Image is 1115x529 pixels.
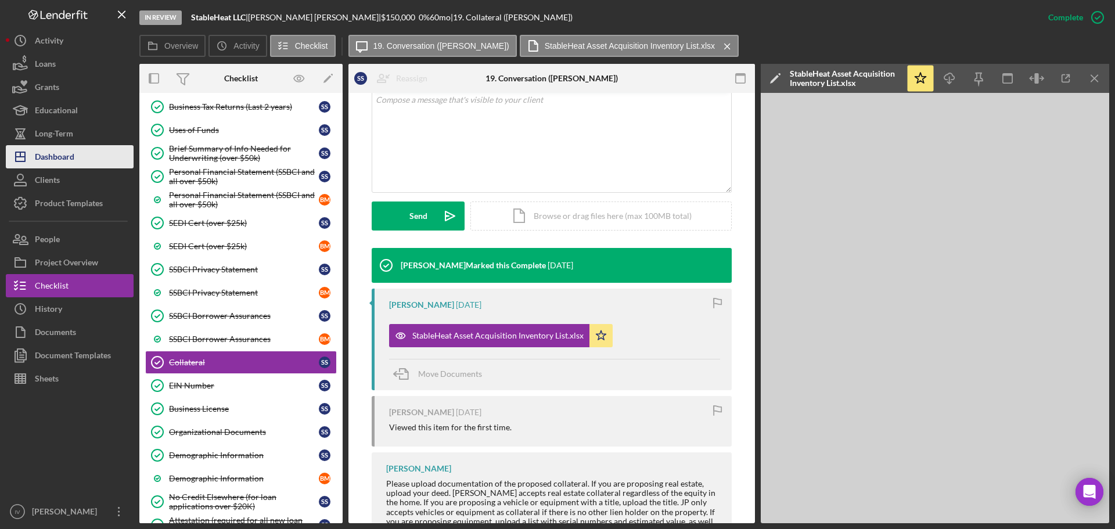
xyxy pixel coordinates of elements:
[372,201,465,231] button: Send
[373,41,509,51] label: 19. Conversation ([PERSON_NAME])
[169,381,319,390] div: EIN Number
[520,35,739,57] button: StableHeat Asset Acquisition Inventory List.xlsx
[145,118,337,142] a: Uses of FundsSS
[169,144,319,163] div: Brief Summary of Info Needed for Underwriting (over $50k)
[319,496,330,508] div: S S
[456,300,481,310] time: 2025-08-11 13:49
[145,95,337,118] a: Business Tax Returns (Last 2 years)SS
[319,310,330,322] div: S S
[191,13,248,22] div: |
[145,235,337,258] a: SEDI Cert (over $25k)BM
[319,287,330,298] div: B M
[319,333,330,345] div: B M
[191,12,246,22] b: StableHeat LLC
[145,420,337,444] a: Organizational DocumentsSS
[319,101,330,113] div: S S
[409,201,427,231] div: Send
[1076,478,1103,506] div: Open Intercom Messenger
[145,281,337,304] a: SSBCI Privacy StatementBM
[389,324,613,347] button: StableHeat Asset Acquisition Inventory List.xlsx
[169,102,319,111] div: Business Tax Returns (Last 2 years)
[169,242,319,251] div: SEDI Cert (over $25k)
[139,10,182,25] div: In Review
[348,35,517,57] button: 19. Conversation ([PERSON_NAME])
[233,41,259,51] label: Activity
[319,124,330,136] div: S S
[354,72,367,85] div: S S
[145,165,337,188] a: Personal Financial Statement (SSBCI and all over $50k)SS
[545,41,715,51] label: StableHeat Asset Acquisition Inventory List.xlsx
[1048,6,1083,29] div: Complete
[164,41,198,51] label: Overview
[169,492,319,511] div: No Credit Elsewhere (for loan applications over $20K)
[319,403,330,415] div: S S
[145,188,337,211] a: Personal Financial Statement (SSBCI and all over $50k)BM
[319,264,330,275] div: S S
[430,13,451,22] div: 60 mo
[145,490,337,513] a: No Credit Elsewhere (for loan applications over $20K)SS
[319,426,330,438] div: S S
[389,359,494,388] button: Move Documents
[319,380,330,391] div: S S
[6,500,134,523] button: IV[PERSON_NAME]
[169,190,319,209] div: Personal Financial Statement (SSBCI and all over $50k)
[169,334,319,344] div: SSBCI Borrower Assurances
[169,265,319,274] div: SSBCI Privacy Statement
[169,427,319,437] div: Organizational Documents
[208,35,267,57] button: Activity
[386,464,451,473] div: [PERSON_NAME]
[145,351,337,374] a: CollateralSS
[319,147,330,159] div: S S
[451,13,573,22] div: | 19. Collateral ([PERSON_NAME])
[319,194,330,206] div: B M
[319,357,330,368] div: S S
[145,444,337,467] a: Demographic InformationSS
[169,404,319,413] div: Business License
[790,69,900,88] div: StableHeat Asset Acquisition Inventory List.xlsx
[319,449,330,461] div: S S
[145,211,337,235] a: SEDI Cert (over $25k)SS
[319,171,330,182] div: S S
[295,41,328,51] label: Checklist
[145,258,337,281] a: SSBCI Privacy StatementSS
[456,408,481,417] time: 2025-08-06 23:26
[389,423,512,432] div: Viewed this item for the first time.
[169,474,319,483] div: Demographic Information
[381,12,415,22] span: $150,000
